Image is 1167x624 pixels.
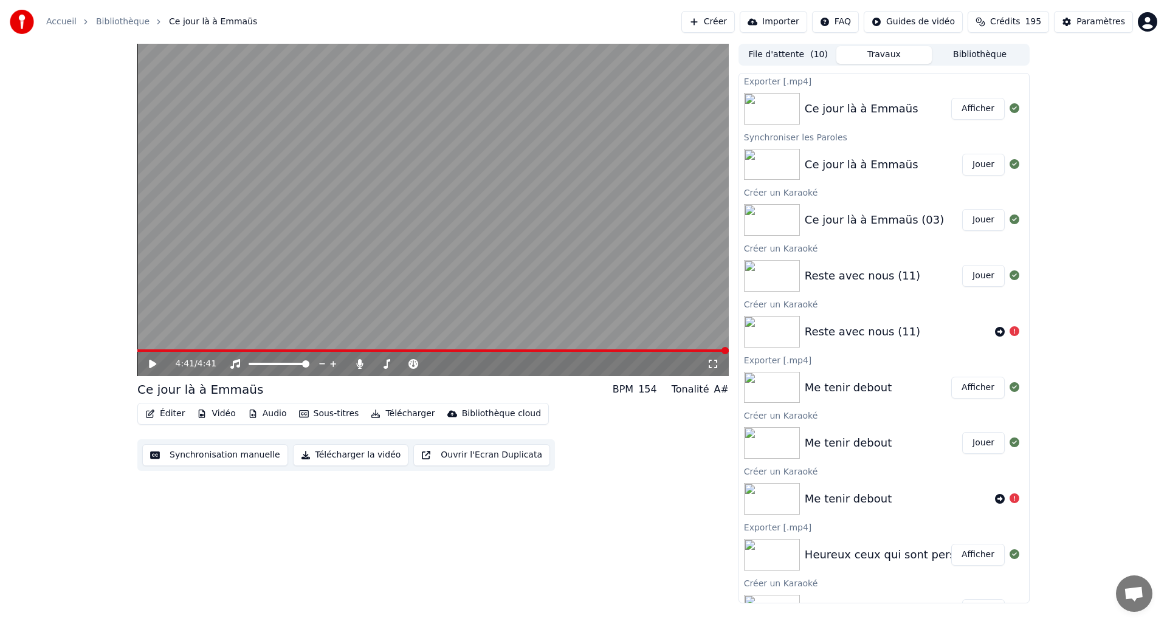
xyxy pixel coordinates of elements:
span: ( 10 ) [810,49,828,61]
div: Tonalité [672,382,709,397]
button: Importer [740,11,807,33]
div: Exporter [.mp4] [739,352,1029,367]
div: 154 [638,382,657,397]
button: Guides de vidéo [864,11,963,33]
button: Ouvrir l'Ecran Duplicata [413,444,550,466]
img: youka [10,10,34,34]
button: Afficher [951,98,1005,120]
button: Travaux [836,46,932,64]
button: Télécharger [366,405,439,422]
div: Créer un Karaoké [739,408,1029,422]
div: Me tenir debout [805,490,892,507]
div: BPM [613,382,633,397]
button: Paramètres [1054,11,1133,33]
nav: breadcrumb [46,16,257,28]
button: File d'attente [740,46,836,64]
button: Jouer [962,432,1005,454]
button: Jouer [962,265,1005,287]
span: 4:41 [176,358,194,370]
button: Bibliothèque [932,46,1028,64]
div: Reste avec nous (11) [805,323,920,340]
span: 4:41 [198,358,216,370]
button: Jouer [962,209,1005,231]
span: 195 [1025,16,1041,28]
div: / [176,358,205,370]
button: Vidéo [192,405,240,422]
div: Ce jour là à Emmaüs [137,381,263,398]
button: Afficher [951,377,1005,399]
div: Reste avec nous (11) [805,267,920,284]
a: Bibliothèque [96,16,150,28]
div: Créer un Karaoké [739,464,1029,478]
span: Crédits [990,16,1020,28]
button: Synchronisation manuelle [142,444,288,466]
button: Audio [243,405,292,422]
button: Éditer [140,405,190,422]
div: Ce jour là à Emmaüs [805,100,918,117]
div: Synchroniser les Paroles [739,129,1029,144]
div: Me tenir debout [805,379,892,396]
button: Télécharger la vidéo [293,444,409,466]
button: Afficher [951,544,1005,566]
a: Accueil [46,16,77,28]
div: Créer un Karaoké [739,241,1029,255]
div: Bibliothèque cloud [462,408,541,420]
div: Me tenir debout [805,434,892,451]
button: FAQ [812,11,859,33]
div: Créer un Karaoké [739,297,1029,311]
div: Exporter [.mp4] [739,519,1029,534]
button: Crédits195 [968,11,1049,33]
button: Jouer [962,599,1005,621]
span: Ce jour là à Emmaüs [169,16,257,28]
div: Heureux ceux qui sont persécutés pour la justice [805,602,1073,619]
div: Ce jour là à Emmaüs [805,156,918,173]
a: Ouvrir le chat [1116,575,1152,612]
div: Heureux ceux qui sont persécutés pour la justice [805,546,1073,563]
div: Paramètres [1076,16,1125,28]
div: Exporter [.mp4] [739,74,1029,88]
div: Ce jour là à Emmaüs (03) [805,211,944,228]
button: Créer [681,11,735,33]
div: Créer un Karaoké [739,575,1029,590]
button: Sous-titres [294,405,364,422]
div: A# [714,382,728,397]
div: Créer un Karaoké [739,185,1029,199]
button: Jouer [962,154,1005,176]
